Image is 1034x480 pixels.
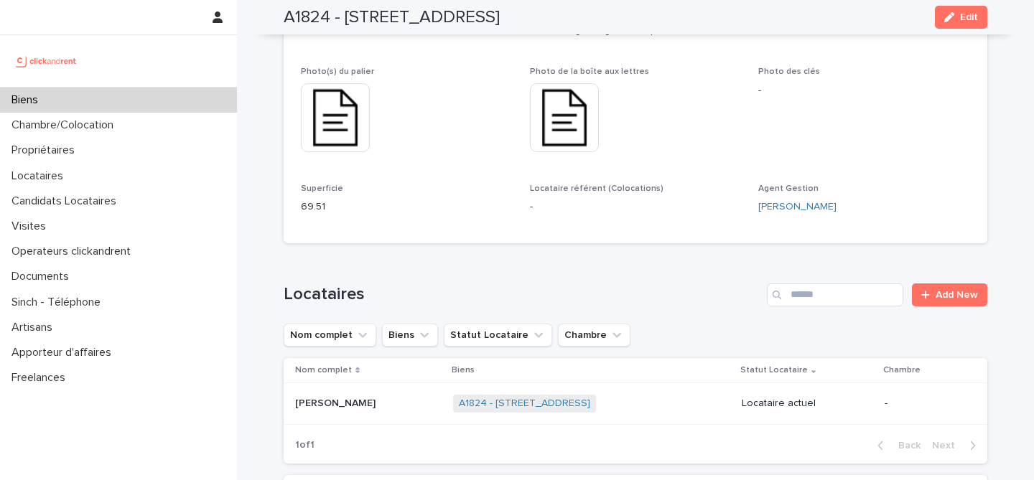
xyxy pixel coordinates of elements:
[6,143,86,157] p: Propriétaires
[284,284,761,305] h1: Locataires
[6,346,123,359] p: Apporteur d'affaires
[758,67,820,76] span: Photo des clés
[452,362,475,378] p: Biens
[935,6,987,29] button: Edit
[301,67,374,76] span: Photo(s) du palier
[885,397,964,410] p: -
[382,324,438,347] button: Biens
[6,220,57,233] p: Visites
[6,93,50,107] p: Biens
[890,441,921,451] span: Back
[284,324,376,347] button: Nom complet
[6,245,142,258] p: Operateurs clickandrent
[558,324,630,347] button: Chambre
[6,169,75,183] p: Locataires
[295,362,352,378] p: Nom complet
[530,199,742,215] p: -
[758,199,837,215] a: [PERSON_NAME]
[960,12,978,22] span: Edit
[6,296,112,309] p: Sinch - Téléphone
[883,362,921,378] p: Chambre
[301,184,343,193] span: Superficie
[284,428,326,463] p: 1 of 1
[912,283,987,306] a: Add New
[936,290,978,300] span: Add New
[6,371,77,385] p: Freelances
[6,270,80,283] p: Documents
[284,7,500,28] h2: A1824 - [STREET_ADDRESS]
[530,184,663,193] span: Locataire référent (Colocations)
[926,439,987,452] button: Next
[932,441,964,451] span: Next
[11,47,81,75] img: UCB0brd3T0yccxBKYDjQ
[530,67,649,76] span: Photo de la boîte aux lettres
[284,383,987,425] tr: [PERSON_NAME][PERSON_NAME] A1824 - [STREET_ADDRESS] Locataire actuel-
[740,362,808,378] p: Statut Locataire
[767,283,903,306] input: Search
[6,321,64,334] p: Artisans
[6,194,128,208] p: Candidats Locataires
[758,83,970,98] p: -
[6,118,125,132] p: Chambre/Colocation
[866,439,926,452] button: Back
[301,199,513,215] p: 69.51
[295,395,378,410] p: [PERSON_NAME]
[742,397,873,410] p: Locataire actuel
[758,184,819,193] span: Agent Gestion
[444,324,552,347] button: Statut Locataire
[459,397,590,410] a: A1824 - [STREET_ADDRESS]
